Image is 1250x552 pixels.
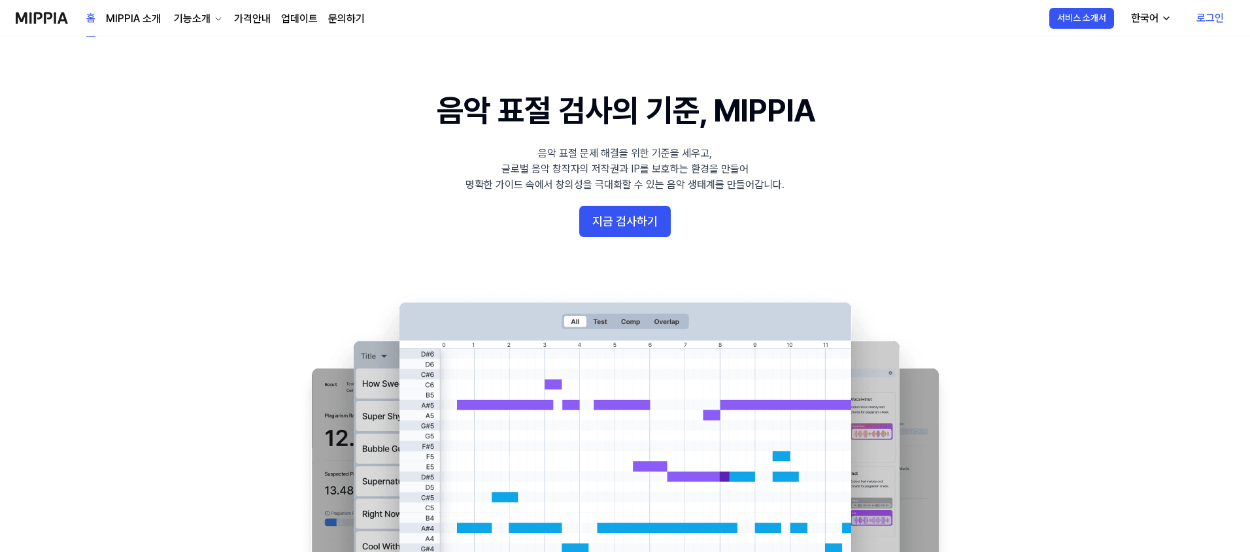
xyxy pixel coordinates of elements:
a: MIPPIA 소개 [106,11,161,27]
div: 기능소개 [171,11,213,27]
a: 가격안내 [234,11,271,27]
a: 업데이트 [281,11,318,27]
div: 음악 표절 문제 해결을 위한 기준을 세우고, 글로벌 음악 창작자의 저작권과 IP를 보호하는 환경을 만들어 명확한 가이드 속에서 창의성을 극대화할 수 있는 음악 생태계를 만들어... [465,146,785,193]
a: 홈 [86,1,95,37]
h1: 음악 표절 검사의 기준, MIPPIA [437,89,814,133]
button: 서비스 소개서 [1049,8,1114,29]
button: 한국어 [1121,5,1179,31]
a: 문의하기 [328,11,365,27]
button: 지금 검사하기 [579,206,671,237]
div: 한국어 [1128,10,1161,26]
button: 기능소개 [171,11,224,27]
